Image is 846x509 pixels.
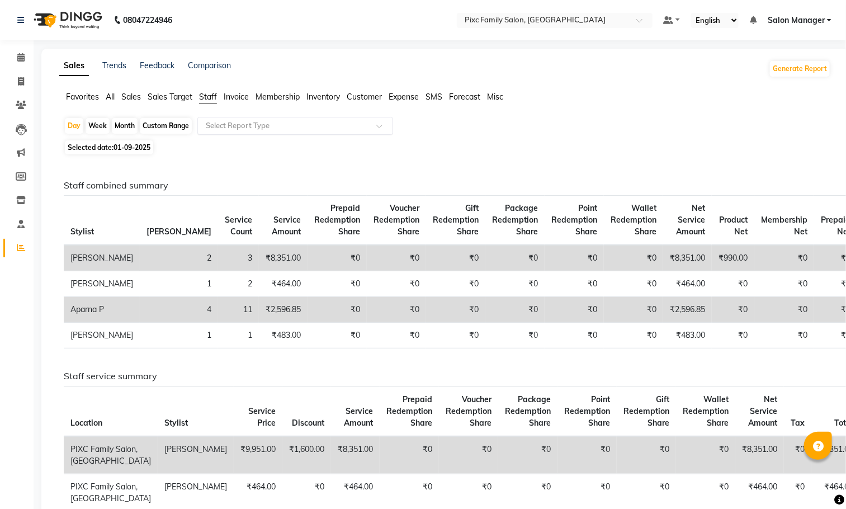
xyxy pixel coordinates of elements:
span: Service Count [225,215,252,237]
td: ₹483.00 [663,323,712,348]
a: Feedback [140,60,174,70]
td: 2 [218,271,259,297]
td: ₹483.00 [259,323,308,348]
span: Product Net [719,215,748,237]
span: Gift Redemption Share [433,203,479,237]
td: ₹0 [439,436,498,474]
td: ₹0 [545,323,604,348]
td: ₹0 [712,271,754,297]
td: ₹0 [545,271,604,297]
td: ₹0 [367,245,426,271]
span: Tax [791,418,805,428]
td: ₹2,596.85 [663,297,712,323]
td: [PERSON_NAME] [64,245,140,271]
span: Membership [256,92,300,102]
td: PIXC Family Salon, [GEOGRAPHIC_DATA] [64,436,158,474]
span: Prepaid Redemption Share [314,203,360,237]
td: ₹0 [754,271,814,297]
span: 01-09-2025 [114,143,150,152]
td: ₹0 [604,271,663,297]
span: Wallet Redemption Share [611,203,656,237]
td: ₹464.00 [259,271,308,297]
span: Invoice [224,92,249,102]
td: ₹0 [557,436,617,474]
h6: Staff combined summary [64,180,822,191]
td: 2 [140,245,218,271]
td: ₹0 [485,297,545,323]
div: Month [112,118,138,134]
td: ₹0 [676,436,735,474]
span: Gift Redemption Share [623,394,669,428]
td: ₹0 [545,245,604,271]
td: ₹0 [545,297,604,323]
td: ₹0 [604,323,663,348]
span: Service Amount [272,215,301,237]
td: 3 [218,245,259,271]
td: ₹464.00 [663,271,712,297]
b: 08047224946 [123,4,172,36]
span: Membership Net [761,215,807,237]
span: Forecast [449,92,480,102]
span: [PERSON_NAME] [146,227,211,237]
span: Package Redemption Share [505,394,551,428]
span: Location [70,418,102,428]
span: Service Price [248,406,276,428]
td: ₹0 [485,323,545,348]
td: ₹0 [380,436,439,474]
span: Prepaid Redemption Share [386,394,432,428]
td: ₹0 [308,245,367,271]
span: Voucher Redemption Share [374,203,419,237]
span: Voucher Redemption Share [446,394,491,428]
div: Custom Range [140,118,192,134]
td: ₹0 [426,323,485,348]
span: Expense [389,92,419,102]
td: ₹0 [712,323,754,348]
span: Stylist [70,227,94,237]
div: Day [65,118,83,134]
span: Stylist [164,418,188,428]
a: Sales [59,56,89,76]
td: ₹0 [426,297,485,323]
td: ₹8,351.00 [663,245,712,271]
td: ₹9,951.00 [234,436,282,474]
td: ₹990.00 [712,245,754,271]
span: Point Redemption Share [564,394,610,428]
span: Net Service Amount [748,394,777,428]
span: Salon Manager [768,15,825,26]
td: ₹0 [604,297,663,323]
span: Wallet Redemption Share [683,394,729,428]
td: 1 [218,323,259,348]
img: logo [29,4,105,36]
td: ₹0 [604,245,663,271]
td: ₹0 [308,297,367,323]
td: ₹0 [754,297,814,323]
td: 4 [140,297,218,323]
span: Sales [121,92,141,102]
td: ₹8,351.00 [735,436,784,474]
td: ₹0 [498,436,557,474]
span: Point Redemption Share [551,203,597,237]
td: 1 [140,271,218,297]
td: 1 [140,323,218,348]
td: ₹0 [367,323,426,348]
span: All [106,92,115,102]
span: SMS [426,92,442,102]
td: ₹0 [485,271,545,297]
td: ₹2,596.85 [259,297,308,323]
span: Service Amount [344,406,373,428]
span: Staff [199,92,217,102]
td: ₹8,351.00 [259,245,308,271]
td: [PERSON_NAME] [64,271,140,297]
span: Favorites [66,92,99,102]
a: Trends [102,60,126,70]
td: ₹0 [367,297,426,323]
span: Misc [487,92,503,102]
span: Net Service Amount [676,203,705,237]
span: Selected date: [65,140,153,154]
td: Aparna P [64,297,140,323]
td: ₹0 [308,323,367,348]
div: Week [86,118,110,134]
span: Customer [347,92,382,102]
td: ₹0 [712,297,754,323]
td: ₹0 [485,245,545,271]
